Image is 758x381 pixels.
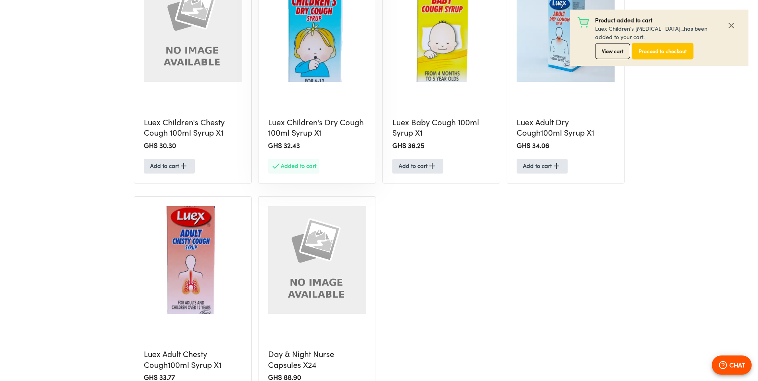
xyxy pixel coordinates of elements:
h5: Luex Children's Chesty Cough 100ml Syrup X1 [144,117,242,138]
span: Add to cart [523,161,561,171]
h5: Day & Night Nurse Capsules X24 [268,349,366,370]
img: Day & Night Nurse Capsules X24 [268,206,366,314]
button: Add to cart [517,159,568,174]
h5: Luex Baby Cough 100ml Syrup X1 [392,117,490,138]
button: Proceed to checkout [632,43,693,59]
span: View cart [602,47,623,56]
span: Added to cart [271,161,316,171]
button: View cart [595,43,630,59]
h5: Luex Adult Dry Cough100ml Syrup X1 [517,117,615,138]
button: Add to cart [392,159,443,174]
button: Add to cart [144,159,195,174]
h2: GHS 32.43 [268,141,366,150]
h2: GHS 36.25 [392,141,490,150]
h2: GHS 34.06 [517,141,615,150]
h5: Luex Adult Chesty Cough100ml Syrup X1 [144,349,242,370]
span: Add to cart [150,161,188,171]
h5: Luex Children's Dry Cough 100ml Syrup X1 [268,117,366,138]
button: CHAT [712,355,752,375]
button: Added to cart [268,159,319,174]
img: Add to Cart [578,16,590,29]
p: CHAT [729,360,745,370]
p: Luex Children's [MEDICAL_DATA]... has been added to your cart. [595,24,722,41]
img: Luex Adult Chesty Cough100ml Syrup X1 [144,206,242,314]
span: Proceed to checkout [639,47,687,56]
p: Product added to cart [595,16,722,24]
span: Add to cart [399,161,437,171]
button: Close [722,16,741,35]
h2: GHS 30.30 [144,141,242,150]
